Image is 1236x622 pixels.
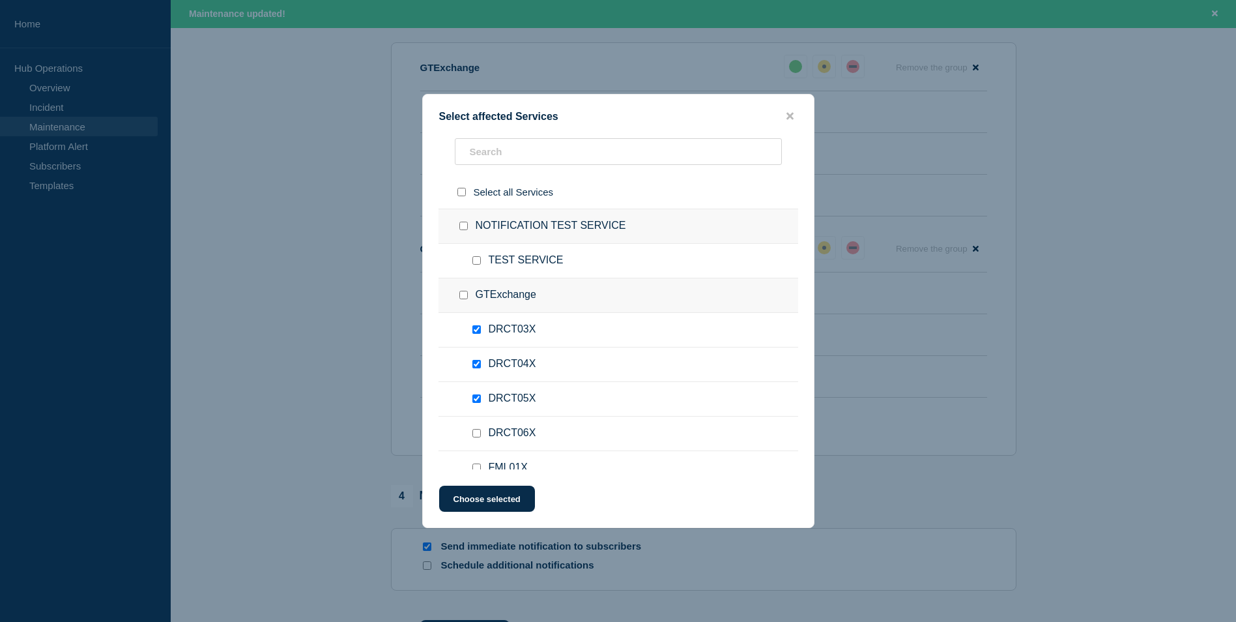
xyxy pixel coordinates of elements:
[423,110,814,123] div: Select affected Services
[489,254,564,267] span: TEST SERVICE
[459,291,468,299] input: GTExchange checkbox
[455,138,782,165] input: Search
[489,427,536,440] span: DRCT06X
[472,464,481,472] input: FML01X checkbox
[472,394,481,403] input: DRCT05X checkbox
[438,209,798,244] div: NOTIFICATION TEST SERVICE
[457,188,466,196] input: select all checkbox
[489,462,528,475] span: FML01X
[472,360,481,368] input: DRCT04X checkbox
[489,358,536,371] span: DRCT04X
[489,323,536,336] span: DRCT03X
[472,429,481,437] input: DRCT06X checkbox
[439,486,535,512] button: Choose selected
[472,256,481,265] input: TEST SERVICE checkbox
[472,325,481,334] input: DRCT03X checkbox
[474,186,554,198] span: Select all Services
[489,392,536,406] span: DRCT05X
[438,278,798,313] div: GTExchange
[459,222,468,230] input: NOTIFICATION TEST SERVICE checkbox
[783,110,798,123] button: close button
